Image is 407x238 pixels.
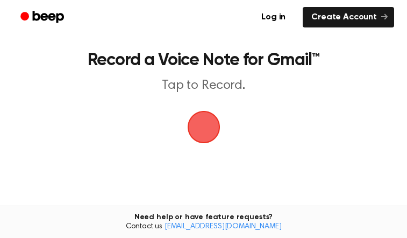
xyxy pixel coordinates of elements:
[165,223,282,230] a: [EMAIL_ADDRESS][DOMAIN_NAME]
[188,111,220,143] img: Beep Logo
[303,7,394,27] a: Create Account
[24,78,383,94] p: Tap to Record.
[251,5,296,30] a: Log in
[13,7,74,28] a: Beep
[6,222,401,232] span: Contact us
[24,52,383,69] h1: Record a Voice Note for Gmail™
